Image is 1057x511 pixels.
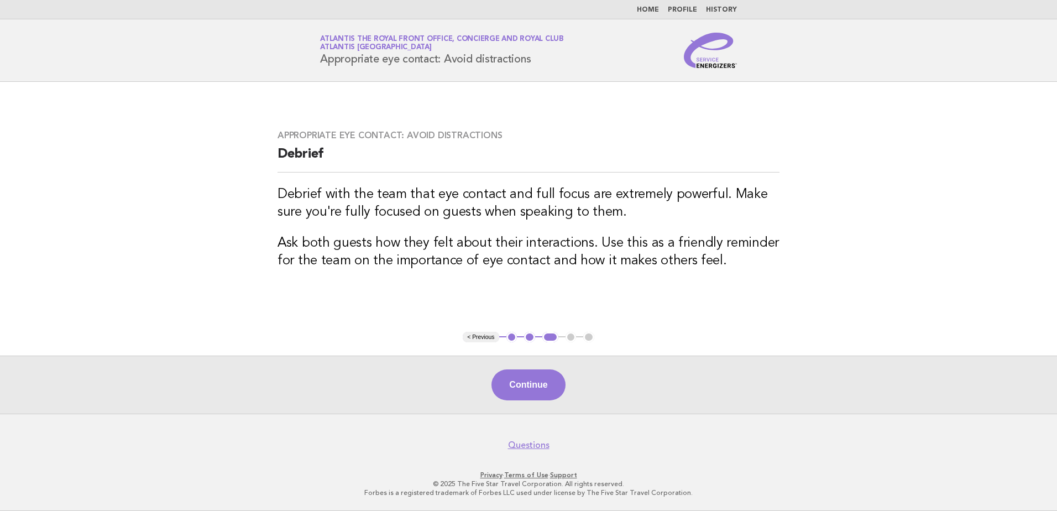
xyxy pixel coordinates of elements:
p: Forbes is a registered trademark of Forbes LLC used under license by The Five Star Travel Corpora... [190,488,867,497]
h3: Ask both guests how they felt about their interactions. Use this as a friendly reminder for the t... [278,234,779,270]
p: · · [190,471,867,479]
a: History [706,7,737,13]
button: < Previous [463,332,499,343]
a: Support [550,471,577,479]
img: Service Energizers [684,33,737,68]
a: Profile [668,7,697,13]
p: © 2025 The Five Star Travel Corporation. All rights reserved. [190,479,867,488]
h3: Appropriate eye contact: Avoid distractions [278,130,779,141]
button: 3 [542,332,558,343]
a: Atlantis The Royal Front Office, Concierge and Royal ClubAtlantis [GEOGRAPHIC_DATA] [320,35,564,51]
span: Atlantis [GEOGRAPHIC_DATA] [320,44,432,51]
button: Continue [491,369,565,400]
a: Questions [508,440,550,451]
button: 1 [506,332,517,343]
h2: Debrief [278,145,779,173]
a: Terms of Use [504,471,548,479]
button: 2 [524,332,535,343]
a: Privacy [480,471,503,479]
h3: Debrief with the team that eye contact and full focus are extremely powerful. Make sure you're fu... [278,186,779,221]
a: Home [637,7,659,13]
h1: Appropriate eye contact: Avoid distractions [320,36,564,65]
